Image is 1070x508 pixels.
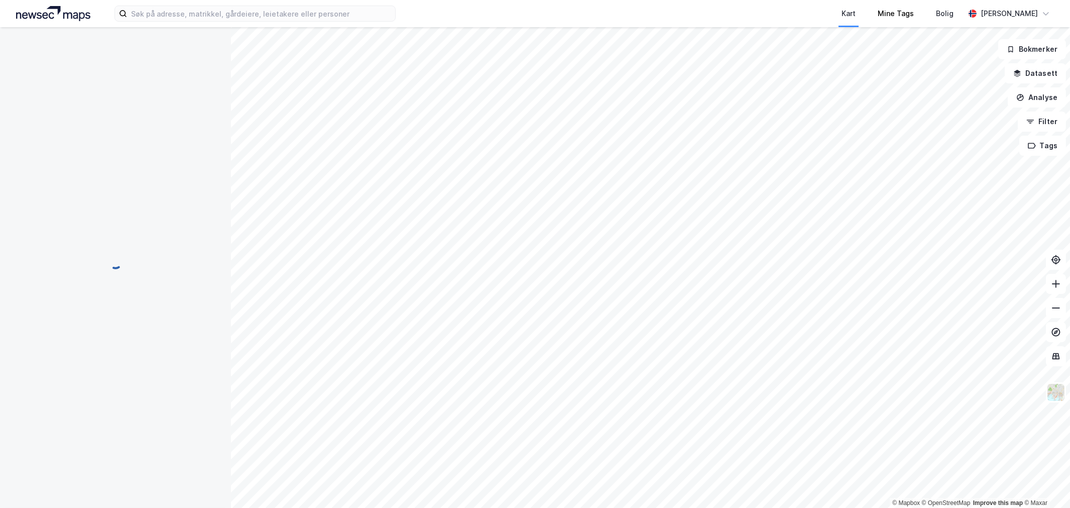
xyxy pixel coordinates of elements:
[107,254,124,270] img: spinner.a6d8c91a73a9ac5275cf975e30b51cfb.svg
[1020,460,1070,508] div: Kontrollprogram for chat
[1046,383,1065,402] img: Z
[936,8,954,20] div: Bolig
[1005,63,1066,83] button: Datasett
[922,499,971,506] a: OpenStreetMap
[127,6,395,21] input: Søk på adresse, matrikkel, gårdeiere, leietakere eller personer
[998,39,1066,59] button: Bokmerker
[981,8,1038,20] div: [PERSON_NAME]
[878,8,914,20] div: Mine Tags
[16,6,90,21] img: logo.a4113a55bc3d86da70a041830d287a7e.svg
[1019,136,1066,156] button: Tags
[1018,112,1066,132] button: Filter
[892,499,920,506] a: Mapbox
[973,499,1023,506] a: Improve this map
[842,8,856,20] div: Kart
[1020,460,1070,508] iframe: Chat Widget
[1008,87,1066,108] button: Analyse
